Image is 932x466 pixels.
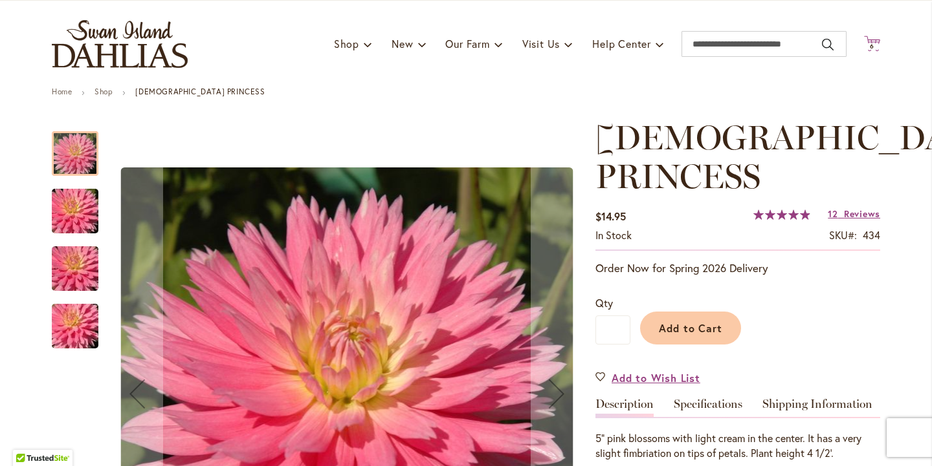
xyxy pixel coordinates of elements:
div: Availability [595,228,632,243]
span: Add to Cart [659,321,723,335]
div: GAY PRINCESS [52,118,111,176]
a: Shop [94,87,113,96]
img: GAY PRINCESS [28,295,122,357]
div: GAY PRINCESS [52,233,111,291]
span: Shop [334,37,359,50]
button: 6 [864,36,880,53]
span: In stock [595,228,632,242]
a: Description [595,398,654,417]
div: GAY PRINCESS [52,176,111,233]
strong: [DEMOGRAPHIC_DATA] PRINCESS [135,87,265,96]
strong: SKU [829,228,857,242]
div: 434 [863,228,880,243]
span: $14.95 [595,209,626,223]
a: 12 Reviews [828,207,880,220]
p: Order Now for Spring 2026 Delivery [595,260,880,276]
img: GAY PRINCESS [28,180,122,242]
div: 5" pink blossoms with light cream in the center. It has a very slight fimbriation on tips of peta... [595,431,880,461]
img: GAY PRINCESS [28,238,122,300]
span: Reviews [844,207,880,220]
div: GAY PRINCESS [52,291,98,348]
div: Detailed Product Info [595,398,880,461]
a: Add to Wish List [595,370,700,385]
a: Shipping Information [762,398,872,417]
button: Add to Cart [640,312,741,344]
span: Our Farm [445,37,489,50]
span: Help Center [592,37,651,50]
a: Specifications [674,398,742,417]
span: Qty [595,296,613,310]
a: store logo [52,20,188,68]
span: New [392,37,413,50]
span: Add to Wish List [612,370,700,385]
span: 12 [828,207,838,220]
span: Visit Us [522,37,560,50]
span: 6 [870,42,874,50]
div: 98% [753,209,810,220]
iframe: Launch Accessibility Center [10,420,46,456]
a: Home [52,87,72,96]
